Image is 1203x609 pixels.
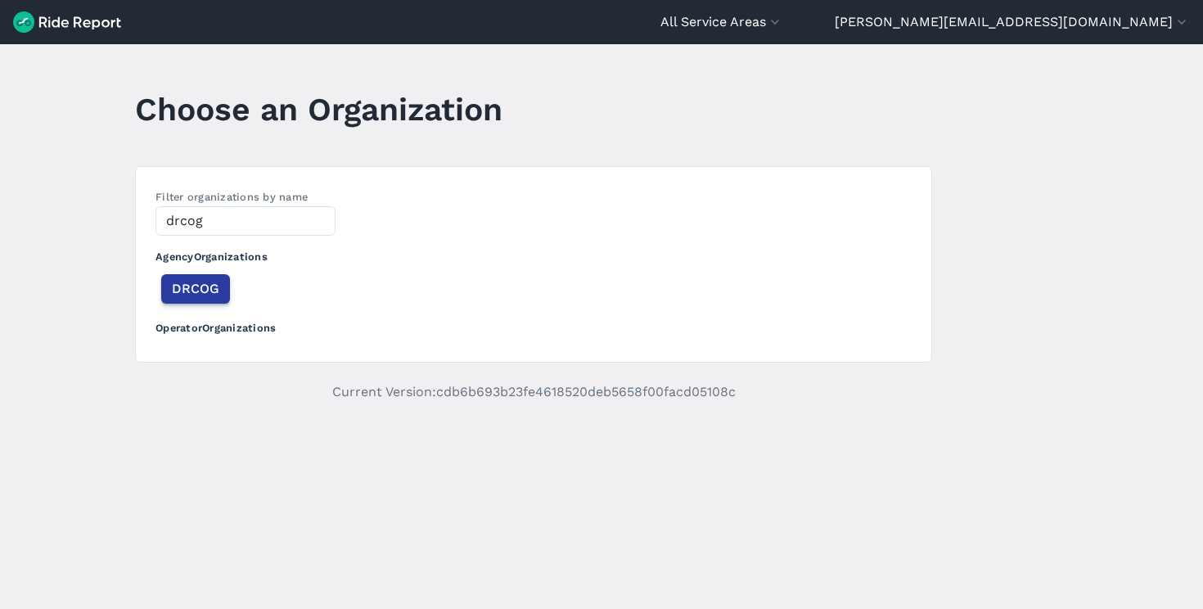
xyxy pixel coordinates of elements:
button: [PERSON_NAME][EMAIL_ADDRESS][DOMAIN_NAME] [835,12,1190,32]
span: DRCOG [172,279,219,299]
h3: Agency Organizations [155,236,912,271]
label: Filter organizations by name [155,191,308,203]
h1: Choose an Organization [135,87,502,132]
button: All Service Areas [660,12,783,32]
img: Ride Report [13,11,121,33]
h3: Operator Organizations [155,307,912,342]
p: Current Version: cdb6b693b23fe4618520deb5658f00facd05108c [135,382,932,402]
input: Filter by name [155,206,336,236]
button: DRCOG [161,274,230,304]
